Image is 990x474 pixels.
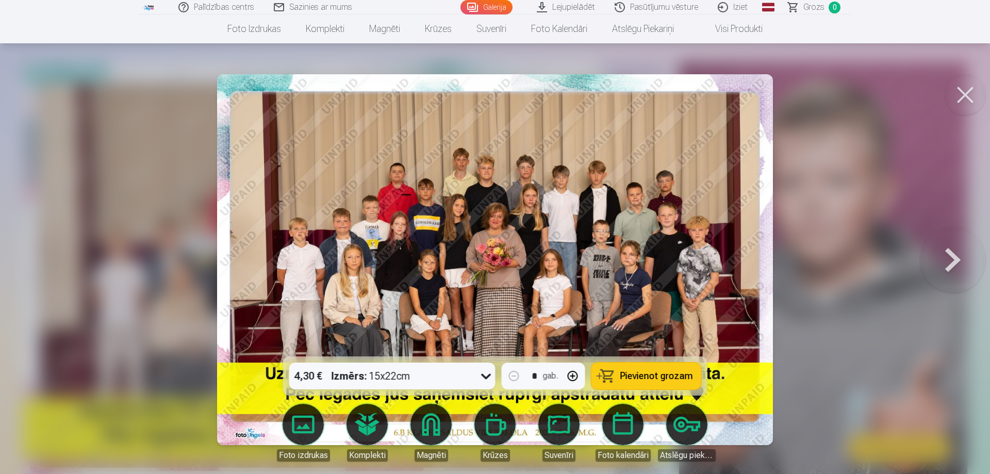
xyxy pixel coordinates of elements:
strong: Izmērs : [332,369,367,383]
a: Krūzes [466,404,524,462]
div: Foto izdrukas [277,449,330,462]
span: Grozs [803,1,824,13]
a: Foto kalendāri [519,14,600,43]
a: Komplekti [293,14,357,43]
div: Komplekti [347,449,388,462]
span: 0 [829,2,840,13]
a: Foto izdrukas [215,14,293,43]
div: Atslēgu piekariņi [658,449,716,462]
img: /fa1 [143,4,155,10]
div: Krūzes [481,449,510,462]
button: Pievienot grozam [591,363,701,389]
a: Atslēgu piekariņi [658,404,716,462]
a: Atslēgu piekariņi [600,14,686,43]
span: Pievienot grozam [620,371,693,381]
div: Magnēti [415,449,448,462]
a: Komplekti [338,404,396,462]
a: Magnēti [402,404,460,462]
div: Suvenīri [542,449,575,462]
div: 4,30 € [289,363,327,389]
a: Foto izdrukas [274,404,332,462]
a: Suvenīri [530,404,588,462]
a: Foto kalendāri [594,404,652,462]
a: Suvenīri [464,14,519,43]
a: Magnēti [357,14,412,43]
div: Foto kalendāri [596,449,651,462]
a: Krūzes [412,14,464,43]
a: Visi produkti [686,14,775,43]
div: 15x22cm [332,363,410,389]
div: gab. [543,370,558,382]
